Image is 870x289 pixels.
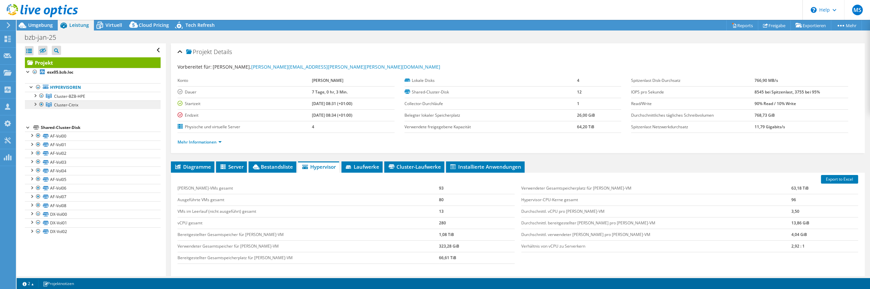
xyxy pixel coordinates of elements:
a: [PERSON_NAME][EMAIL_ADDRESS][PERSON_NAME][PERSON_NAME][DOMAIN_NAME] [251,64,440,70]
td: Hypervisor-CPU-Kerne gesamt [521,194,791,205]
span: Server [219,163,244,170]
td: 280 [439,217,514,229]
td: 2,92 : 1 [791,240,858,252]
span: Projekt [186,49,212,55]
span: MS [852,5,863,15]
b: 4 [577,78,579,83]
td: 3,50 [791,205,858,217]
td: 63,18 TiB [791,183,858,194]
a: Reports [726,20,758,30]
div: Shared-Cluster-Disk [41,124,161,132]
td: 323,28 GiB [439,240,514,252]
a: AF-Vol08 [25,201,161,210]
td: Bereitgestellter Gesamtspeicherplatz für [PERSON_NAME]-VM [178,252,439,263]
td: [PERSON_NAME]-VMs gesamt [178,183,439,194]
label: Endzeit [178,112,312,119]
a: Freigabe [758,20,791,30]
h1: bzb-jan-25 [22,34,66,41]
b: 1 [577,101,579,106]
b: 8545 bei Spitzenlast, 3755 bei 95% [755,89,820,95]
a: Projekt [25,57,161,68]
td: Durchschnittl. verwendeter [PERSON_NAME] pro [PERSON_NAME]-VM [521,229,791,240]
td: Verwendeter Gesamtspeicher für [PERSON_NAME]-VM [178,240,439,252]
td: VMs im Leerlauf (nicht ausgeführt) gesamt [178,205,439,217]
a: Projektnotizen [38,279,79,288]
td: 1,08 TiB [439,229,514,240]
a: Mehr [831,20,862,30]
a: 2 [18,279,38,288]
td: Verhältnis von vCPU zu Serverkern [521,240,791,252]
b: 12 [577,89,582,95]
label: Durchschnittliches tägliches Schreibvolumen [631,112,755,119]
a: AF-Vol03 [25,158,161,166]
span: Leistung [69,22,89,28]
b: 11,79 Gigabits/s [755,124,785,130]
td: 93 [439,183,514,194]
span: Cluster-Citrix [54,102,78,108]
td: Bereitgestellter Gesamtspeicher für [PERSON_NAME]-VM [178,229,439,240]
td: 66,61 TiB [439,252,514,263]
b: 64,20 TiB [577,124,594,130]
a: Mehr Informationen [178,139,222,145]
a: AF-Vol02 [25,149,161,158]
span: Bestandsliste [252,163,293,170]
span: Virtuell [106,22,122,28]
b: 90% Read / 10% Write [755,101,796,106]
a: AF-Vol00 [25,132,161,140]
a: Cluster-Citrix [25,100,161,109]
a: DX-Vol02 [25,227,161,236]
span: Cluster-Laufwerke [388,163,441,170]
label: Konto [178,77,312,84]
label: Read/Write [631,100,755,107]
label: Dauer [178,89,312,95]
a: Cluster-BZB-HPE [25,92,161,100]
td: 80 [439,194,514,205]
label: Vorbereitet für: [178,64,212,70]
b: 766,90 MB/s [755,78,778,83]
a: Hypervisoren [25,83,161,92]
span: Laufwerke [345,163,379,170]
b: [DATE] 08:34 (+01:00) [312,112,352,118]
b: 4 [312,124,314,130]
a: AF-Vol05 [25,175,161,184]
td: Durchschnittl. bereitgestellter [PERSON_NAME] pro [PERSON_NAME]-VM [521,217,791,229]
a: AF-Vol04 [25,166,161,175]
td: Verwendeter Gesamtspeicherplatz für [PERSON_NAME]-VM [521,183,791,194]
label: Verwendete freigegebene Kapazität [404,124,577,130]
label: Physische und virtuelle Server [178,124,312,130]
a: AF-Vol07 [25,193,161,201]
span: [PERSON_NAME], [213,64,440,70]
td: 13 [439,205,514,217]
td: Durchschnittl. vCPU pro [PERSON_NAME]-VM [521,205,791,217]
label: Belegter lokaler Speicherplatz [404,112,577,119]
td: vCPU gesamt [178,217,439,229]
span: Cluster-BZB-HPE [54,93,85,99]
label: Collector-Durchläufe [404,100,577,107]
label: IOPS pro Sekunde [631,89,755,95]
b: 7 Tage, 0 hr, 3 Min. [312,89,348,95]
b: 768,73 GiB [755,112,775,118]
span: Cloud Pricing [139,22,169,28]
b: [PERSON_NAME] [312,78,343,83]
a: AF-Vol06 [25,184,161,193]
td: Ausgeführte VMs gesamt [178,194,439,205]
td: 13,86 GiB [791,217,858,229]
span: Umgebung [28,22,53,28]
a: DX-Vol00 [25,210,161,218]
span: Diagramme [174,163,211,170]
span: Details [214,48,232,56]
td: 4,04 GiB [791,229,858,240]
span: Installierte Anwendungen [449,163,521,170]
a: Export to Excel [821,175,858,184]
span: Hypervisor [301,163,336,170]
a: AF-Vol01 [25,141,161,149]
svg: \n [811,7,817,13]
b: [DATE] 08:31 (+01:00) [312,101,352,106]
label: Spitzenlast Netzwerkdurchsatz [631,124,755,130]
span: Tech Refresh [185,22,215,28]
label: Spitzenlast Disk-Durchsatz [631,77,755,84]
label: Lokale Disks [404,77,577,84]
label: Startzeit [178,100,312,107]
b: esx05.bzb.loc [47,69,73,75]
a: esx05.bzb.loc [25,68,161,77]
